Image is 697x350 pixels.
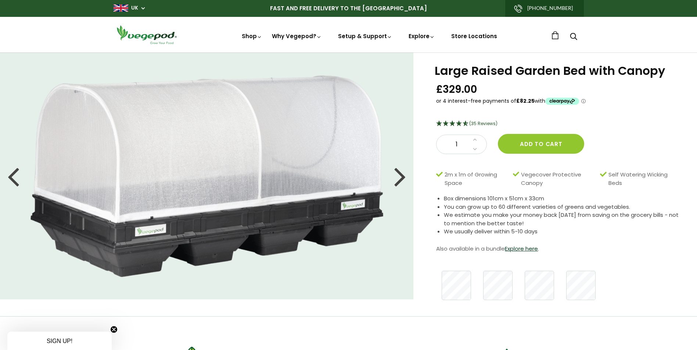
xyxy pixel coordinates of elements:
[445,171,509,187] span: 2m x 1m of Growing Space
[436,119,679,129] div: 4.69 Stars - 35 Reviews
[114,4,128,12] img: gb_large.png
[131,4,138,12] a: UK
[570,33,577,41] a: Search
[435,65,679,77] h1: Large Raised Garden Bed with Canopy
[521,171,596,187] span: Vegecover Protective Canopy
[471,135,479,145] a: Increase quantity by 1
[444,203,679,211] li: You can grow up to 60 different varieties of greens and vegetables.
[114,24,180,45] img: Vegepod
[409,32,435,40] a: Explore
[451,32,497,40] a: Store Locations
[444,140,469,149] span: 1
[498,134,584,154] button: Add to cart
[47,338,72,344] span: SIGN UP!
[471,145,479,154] a: Decrease quantity by 1
[110,326,118,333] button: Close teaser
[608,171,675,187] span: Self Watering Wicking Beds
[436,243,679,254] p: Also available in a bundle .
[436,83,477,96] span: £329.00
[469,120,497,127] span: 4.69 Stars - 35 Reviews
[272,32,322,40] a: Why Vegepod?
[7,332,112,350] div: SIGN UP!Close teaser
[444,211,679,227] li: We estimate you make your money back [DATE] from saving on the grocery bills - not to mention the...
[242,32,262,40] a: Shop
[30,75,384,277] img: Large Raised Garden Bed with Canopy
[444,194,679,203] li: Box dimensions 101cm x 51cm x 33cm
[444,227,679,236] li: We usually deliver within 5-10 days
[505,245,538,252] a: Explore here
[338,32,392,40] a: Setup & Support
